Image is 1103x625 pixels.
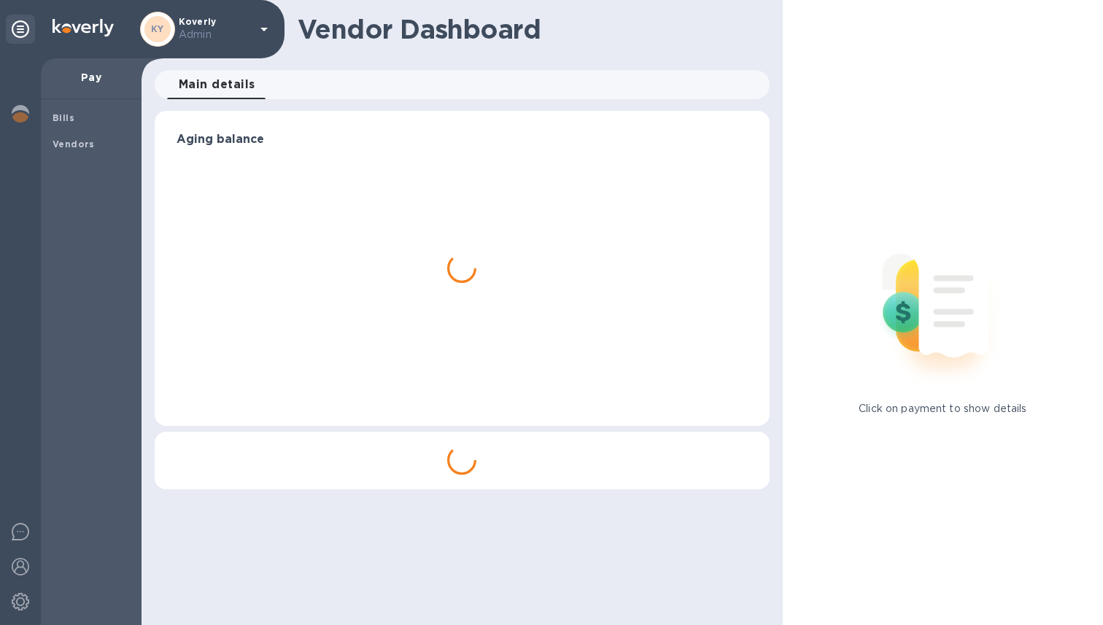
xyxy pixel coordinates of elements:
h3: Aging balance [177,133,748,147]
img: Logo [53,19,114,36]
div: Unpin categories [6,15,35,44]
b: Vendors [53,139,95,150]
p: Admin [179,27,252,42]
b: Bills [53,112,74,123]
span: Main details [179,74,255,95]
p: Click on payment to show details [859,401,1026,416]
p: Koverly [179,17,252,42]
b: KY [151,23,164,34]
p: Pay [53,70,130,85]
h1: Vendor Dashboard [298,14,759,44]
